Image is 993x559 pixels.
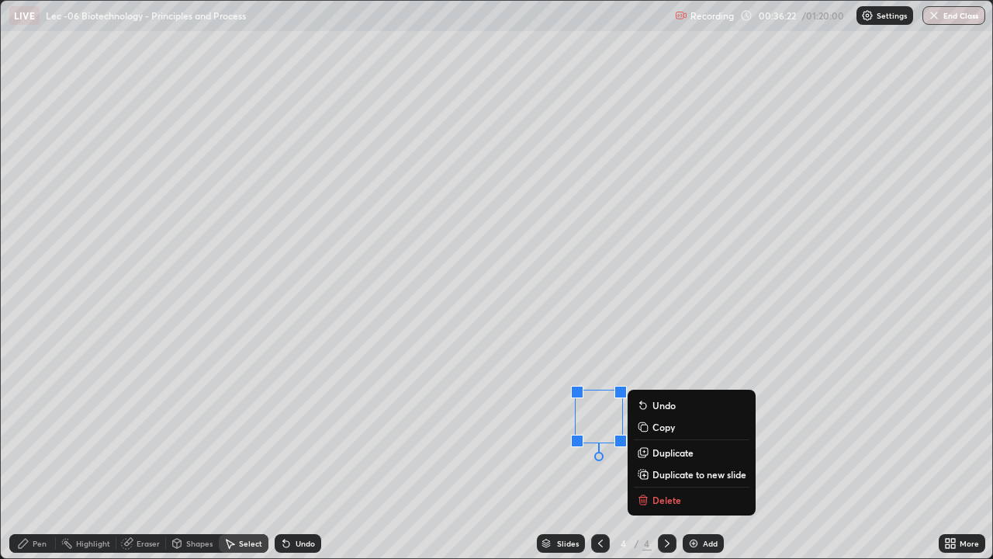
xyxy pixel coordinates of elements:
[557,540,579,547] div: Slides
[703,540,718,547] div: Add
[877,12,907,19] p: Settings
[652,468,746,481] p: Duplicate to new slide
[634,443,749,462] button: Duplicate
[690,10,734,22] p: Recording
[652,399,676,411] p: Undo
[687,537,700,550] img: add-slide-button
[76,540,110,547] div: Highlight
[239,540,262,547] div: Select
[960,540,979,547] div: More
[861,9,874,22] img: class-settings-icons
[652,494,681,506] p: Delete
[634,491,749,509] button: Delete
[675,9,687,22] img: recording.375f2c34.svg
[922,6,985,25] button: End Class
[616,539,631,548] div: 4
[642,536,652,550] div: 4
[652,446,694,459] p: Duplicate
[46,9,246,22] p: Lec -06 Biotechnology - Principles and Process
[137,540,160,547] div: Eraser
[296,540,315,547] div: Undo
[635,539,639,548] div: /
[634,465,749,484] button: Duplicate to new slide
[33,540,47,547] div: Pen
[634,418,749,436] button: Copy
[186,540,213,547] div: Shapes
[652,421,675,433] p: Copy
[634,396,749,415] button: Undo
[14,9,35,22] p: LIVE
[928,9,940,22] img: end-class-cross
